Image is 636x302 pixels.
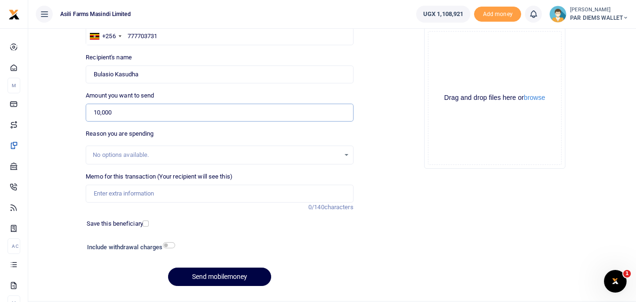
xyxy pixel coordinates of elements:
[102,32,115,41] div: +256
[416,6,470,23] a: UGX 1,108,921
[524,94,545,101] button: browse
[86,129,153,139] label: Reason you are spending
[86,185,353,203] input: Enter extra information
[474,7,521,22] li: Toup your wallet
[86,27,353,45] input: Enter phone number
[86,28,124,45] div: Uganda: +256
[570,6,628,14] small: [PERSON_NAME]
[308,204,324,211] span: 0/140
[474,10,521,17] a: Add money
[168,268,271,286] button: Send mobilemoney
[604,270,627,293] iframe: Intercom live chat
[570,14,628,22] span: PAR DIEMS WALLET
[549,6,566,23] img: profile-user
[93,150,339,160] div: No options available.
[424,27,565,169] div: File Uploader
[412,6,474,23] li: Wallet ballance
[8,238,20,254] li: Ac
[56,10,135,18] span: Asili Farms Masindi Limited
[87,244,171,251] h6: Include withdrawal charges
[623,270,631,278] span: 1
[549,6,628,23] a: profile-user [PERSON_NAME] PAR DIEMS WALLET
[86,65,353,83] input: Loading name...
[423,9,463,19] span: UGX 1,108,921
[8,78,20,93] li: M
[324,204,354,211] span: characters
[87,219,143,229] label: Save this beneficiary
[8,10,20,17] a: logo-small logo-large logo-large
[8,9,20,20] img: logo-small
[474,7,521,22] span: Add money
[428,93,561,102] div: Drag and drop files here or
[86,104,353,122] input: UGX
[86,53,132,62] label: Recipient's name
[86,91,154,100] label: Amount you want to send
[86,172,233,181] label: Memo for this transaction (Your recipient will see this)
